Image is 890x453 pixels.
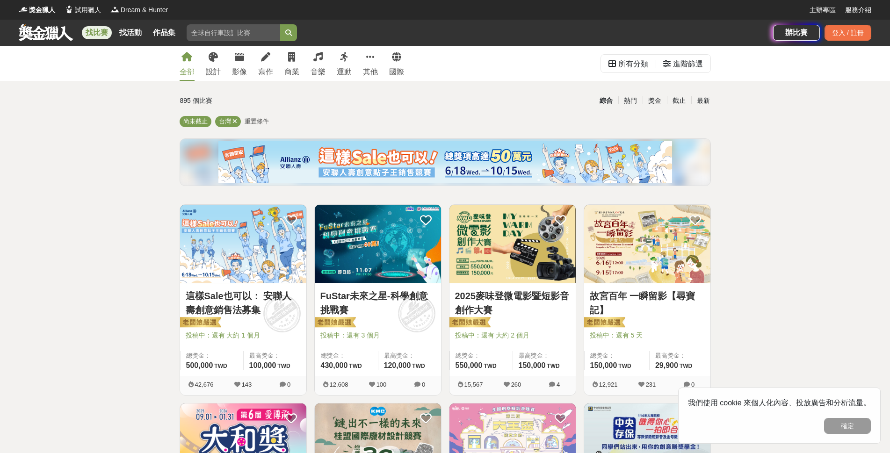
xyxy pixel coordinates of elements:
[29,5,55,15] span: 獎金獵人
[287,381,290,388] span: 0
[594,93,618,109] div: 綜合
[116,26,145,39] a: 找活動
[186,361,213,369] span: 500,000
[186,351,238,360] span: 總獎金：
[599,381,618,388] span: 12,921
[232,66,247,78] div: 影像
[19,5,55,15] a: Logo獎金獵人
[180,205,306,283] a: Cover Image
[186,289,301,317] a: 這樣Sale也可以： 安聯人壽創意銷售法募集
[376,381,387,388] span: 100
[582,316,625,330] img: 老闆娘嚴選
[349,363,362,369] span: TWD
[232,46,247,81] a: 影像
[330,381,348,388] span: 12,608
[845,5,871,15] a: 服務介紹
[110,5,168,15] a: LogoDream & Hunter
[464,381,483,388] span: 15,567
[673,55,703,73] div: 進階篩選
[363,46,378,81] a: 其他
[245,118,269,125] span: 重置條件
[547,363,559,369] span: TWD
[590,361,617,369] span: 150,000
[646,381,656,388] span: 231
[680,363,692,369] span: TWD
[19,5,28,14] img: Logo
[519,361,546,369] span: 150,000
[320,289,435,317] a: FuStar未來之星-科學創意挑戰賽
[810,5,836,15] a: 主辦專區
[180,46,195,81] a: 全部
[121,5,168,15] span: Dream & Hunter
[590,351,644,360] span: 總獎金：
[688,399,871,407] span: 我們使用 cookie 來個人化內容、投放廣告和分析流量。
[65,5,74,14] img: Logo
[75,5,101,15] span: 試用獵人
[773,25,820,41] a: 辦比賽
[284,66,299,78] div: 商業
[590,331,705,340] span: 投稿中：還有 5 天
[557,381,560,388] span: 4
[284,46,299,81] a: 商業
[315,205,441,283] img: Cover Image
[363,66,378,78] div: 其他
[249,361,276,369] span: 100,000
[206,66,221,78] div: 設計
[448,316,491,330] img: 老闆娘嚴選
[455,331,570,340] span: 投稿中：還有 大約 2 個月
[590,289,705,317] a: 故宮百年 一瞬留影【尋寶記】
[484,363,496,369] span: TWD
[277,363,290,369] span: TWD
[449,205,576,283] img: Cover Image
[149,26,179,39] a: 作品集
[412,363,425,369] span: TWD
[455,289,570,317] a: 2025麥味登微電影暨短影音創作大賽
[65,5,101,15] a: Logo試用獵人
[618,93,643,109] div: 熱門
[110,5,120,14] img: Logo
[389,66,404,78] div: 國際
[584,205,710,283] img: Cover Image
[321,361,348,369] span: 430,000
[667,93,691,109] div: 截止
[389,46,404,81] a: 國際
[187,24,280,41] input: 全球自行車設計比賽
[311,66,326,78] div: 音樂
[422,381,425,388] span: 0
[214,363,227,369] span: TWD
[519,351,570,360] span: 最高獎金：
[691,93,716,109] div: 最新
[186,331,301,340] span: 投稿中：還有 大約 1 個月
[218,141,672,183] img: cf4fb443-4ad2-4338-9fa3-b46b0bf5d316.png
[258,66,273,78] div: 寫作
[456,351,507,360] span: 總獎金：
[691,381,695,388] span: 0
[311,46,326,81] a: 音樂
[655,351,705,360] span: 最高獎金：
[242,381,252,388] span: 143
[384,361,411,369] span: 120,000
[337,46,352,81] a: 運動
[249,351,301,360] span: 最高獎金：
[321,351,372,360] span: 總獎金：
[206,46,221,81] a: 設計
[456,361,483,369] span: 550,000
[178,316,221,330] img: 老闆娘嚴選
[180,93,356,109] div: 895 個比賽
[195,381,214,388] span: 42,676
[313,316,356,330] img: 老闆娘嚴選
[258,46,273,81] a: 寫作
[219,118,231,125] span: 台灣
[655,361,678,369] span: 29,900
[82,26,112,39] a: 找比賽
[643,93,667,109] div: 獎金
[180,66,195,78] div: 全部
[618,55,648,73] div: 所有分類
[824,418,871,434] button: 確定
[618,363,631,369] span: TWD
[511,381,521,388] span: 260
